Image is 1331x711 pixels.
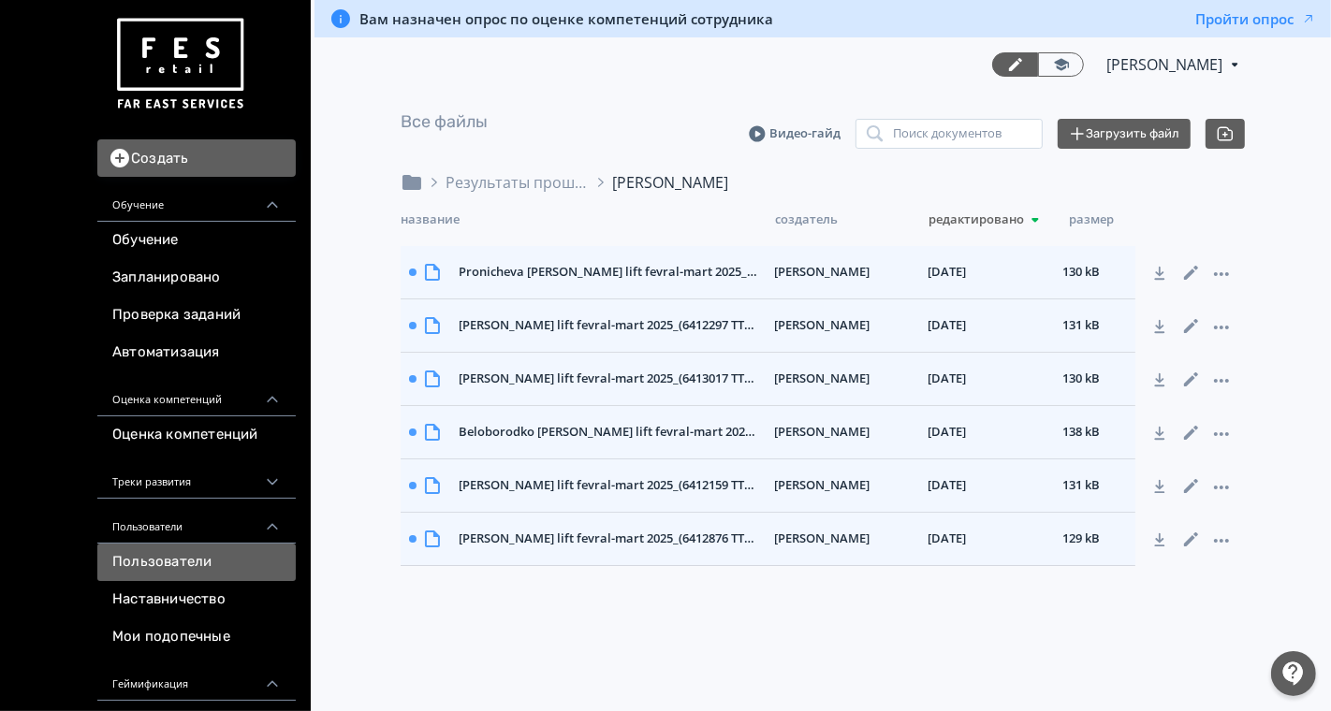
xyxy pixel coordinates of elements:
div: Результаты прошлой оценки Социальный лифт [446,171,586,194]
div: 131 kB [1055,309,1135,342]
div: Треки развития [97,454,296,499]
div: 130 kB [1055,255,1135,289]
div: [PERSON_NAME] [767,309,920,342]
div: Пользователи [97,499,296,544]
div: [PERSON_NAME] [767,415,920,449]
span: [DATE] [928,316,966,335]
span: [DATE] [928,370,966,388]
div: Размер [1069,209,1144,231]
div: [PERSON_NAME] [767,255,920,289]
a: Оценка компетенций [97,416,296,454]
div: Оценка компетенций [97,371,296,416]
div: 131 kB [1055,469,1135,502]
a: Обучение [97,222,296,259]
span: [DATE] [928,423,966,442]
span: Вам назначен опрос по оценке компетенций сотрудника [359,9,773,28]
a: Проверка заданий [97,297,296,334]
div: 129 kB [1055,522,1135,556]
div: 138 kB [1055,415,1135,449]
a: Видео-гайд [749,124,841,143]
div: [PERSON_NAME] [767,362,920,396]
div: Fadeeva Darya Nikolaevna_Sotsialnyy lift fevral-mart 2025_(6412159 TTs Pushkino Park Pushkino SIN... [451,469,767,502]
button: Пройти опрос [1195,9,1316,28]
div: [PERSON_NAME] [767,469,920,502]
div: [PERSON_NAME] lift fevral-mart 2025_(6412159 TTs [GEOGRAPHIC_DATA] Pushkino SIN, Direktor magazin... [401,459,1135,513]
a: Наставничество [97,581,296,618]
span: [DATE] [928,263,966,282]
button: Создать [97,139,296,177]
a: Пользователи [97,544,296,581]
span: [DATE] [928,476,966,495]
div: [PERSON_NAME] [590,171,728,194]
div: [PERSON_NAME] lift fevral-mart 2025_(6412297 TTs Savelovskiy Moskva SIN, Direktor magazina)_[DATE... [401,299,1135,353]
div: 130 kB [1055,362,1135,396]
a: Запланировано [97,259,296,297]
button: Загрузить файл [1058,119,1191,149]
a: Мои подопечные [97,618,296,656]
div: Результаты прошлой оценки Социальный лифт [423,171,586,194]
div: [PERSON_NAME] lift fevral-mart 2025_(6413017 TTs [PERSON_NAME] SIN, Direktor magazina)_[DATE] 11-... [401,353,1135,406]
div: Геймификация [97,656,296,701]
div: Pronicheva [PERSON_NAME] lift fevral-mart 2025_(6413032 TTs XL Mytishchi SIN, Direktor magazina)_... [401,246,1135,299]
div: Обучение [97,177,296,222]
div: Beloborodko Darya Gennadyevna_Sotsialnyy lift fevral-mart 2025_(6412275 TTs Akvarel Pushkino SIN,... [451,415,767,449]
span: [DATE] [928,530,966,548]
div: Dmitrieva Valeriya Valeryevna_Sotsialnyy lift fevral-mart 2025_(6412876 TTs oblaka Moskva SIN, Di... [451,522,767,556]
div: [PERSON_NAME] [767,522,920,556]
a: Автоматизация [97,334,296,371]
span: Светлана Илюхина [1106,53,1225,76]
img: https://files.teachbase.ru/system/account/57463/logo/medium-936fc5084dd2c598f50a98b9cbe0469a.png [112,11,247,117]
a: Переключиться в режим ученика [1038,52,1084,77]
a: Все файлы [401,111,488,132]
div: Beloborodko [PERSON_NAME] lift fevral-mart 2025_(6412275 TTs Akvarel Pushkino SIN, Direktor magaz... [401,406,1135,459]
div: Редактировано [929,209,1069,231]
div: [PERSON_NAME] lift fevral-mart 2025_(6412876 TTs oblaka [GEOGRAPHIC_DATA] SIN, Direktor magazina)... [401,513,1135,566]
div: Название [401,209,775,231]
div: Создатель [775,209,929,231]
div: Pronicheva Viktoriya Aleksandrovna_Sotsialnyy lift fevral-mart 2025_(6413032 TTs XL Mytishchi SIN... [451,255,767,289]
div: Tsandekova olga Stanislavovna_Sotsialnyy lift fevral-mart 2025_(6412297 TTs Savelovskiy Moskva SI... [451,309,767,342]
div: Tereshchenko olesya Vladimirovna_Sotsialnyy lift fevral-mart 2025_(6413017 TTs Siti Korolev SIN, ... [451,362,767,396]
div: [PERSON_NAME] [612,171,728,194]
